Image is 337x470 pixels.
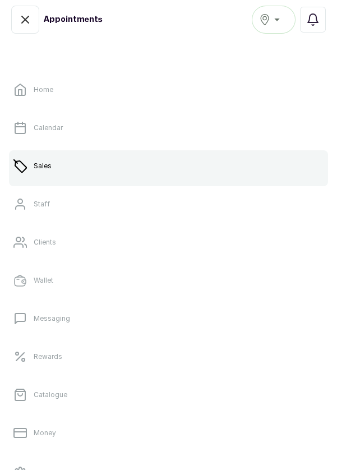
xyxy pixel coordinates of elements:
[34,200,50,209] p: Staff
[34,428,56,437] p: Money
[34,162,52,171] p: Sales
[9,265,328,296] a: Wallet
[9,303,328,334] a: Messaging
[9,417,328,449] a: Money
[34,390,67,399] p: Catalogue
[9,112,328,144] a: Calendar
[44,14,103,25] h1: Appointments
[34,85,53,94] p: Home
[9,341,328,372] a: Rewards
[9,227,328,258] a: Clients
[9,150,328,182] a: Sales
[34,238,56,247] p: Clients
[34,352,62,361] p: Rewards
[9,188,328,220] a: Staff
[9,74,328,105] a: Home
[34,314,70,323] p: Messaging
[9,379,328,411] a: Catalogue
[34,123,63,132] p: Calendar
[34,276,53,285] p: Wallet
